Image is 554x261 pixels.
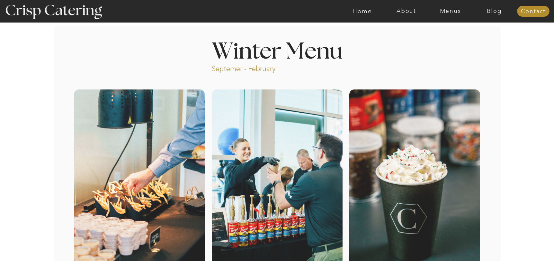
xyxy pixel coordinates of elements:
a: About [384,8,428,14]
a: Blog [472,8,516,14]
p: Septemer - February [212,64,300,71]
h1: Winter Menu [188,41,366,60]
a: Menus [428,8,472,14]
a: Home [340,8,384,14]
a: Contact [517,8,550,15]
